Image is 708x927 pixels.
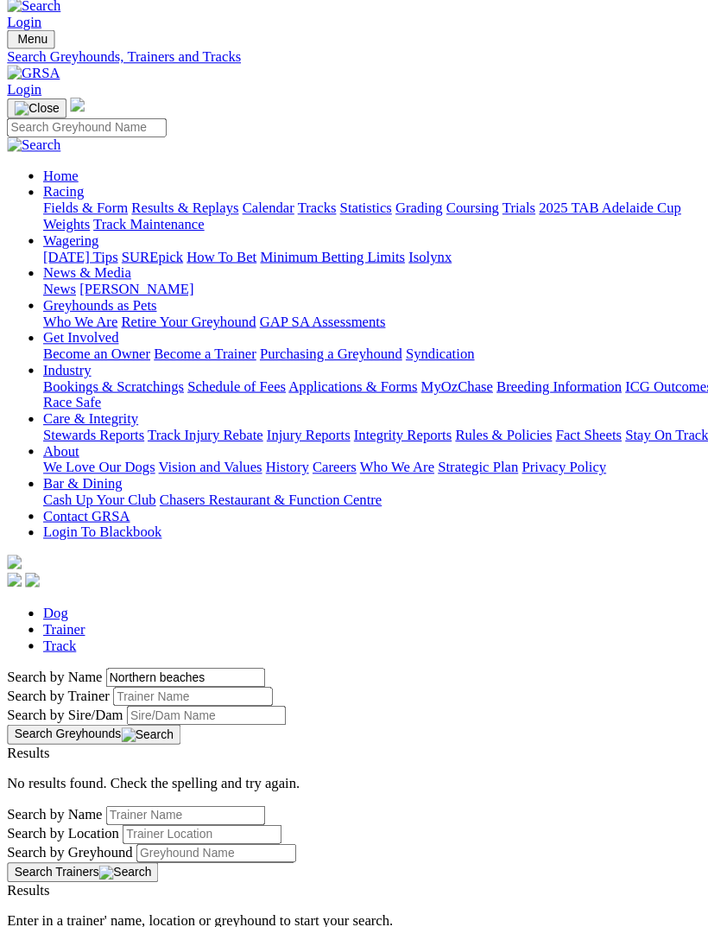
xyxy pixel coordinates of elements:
[7,122,64,141] button: Toggle navigation
[41,437,701,453] div: Care & Integrity
[180,266,247,281] a: How To Bet
[404,390,473,405] a: MyOzChase
[41,390,176,405] a: Bookings & Scratchings
[41,468,149,483] a: We Love Our Dogs
[41,313,150,327] a: Greyhounds as Pets
[256,437,336,452] a: Injury Reports
[117,819,270,837] input: Search by Trainer Location
[76,297,186,312] a: [PERSON_NAME]
[41,204,80,219] a: Racing
[41,359,701,375] div: Get Involved
[250,328,370,343] a: GAP SA Assessments
[41,437,138,452] a: Stewards Reports
[41,328,701,344] div: Greyhounds as Pets
[7,560,21,574] img: logo-grsa-white.png
[131,837,284,855] input: Search by Greyhound Name
[7,802,98,816] label: Search by Name
[117,726,167,740] img: Search
[41,375,87,390] a: Industry
[345,468,417,483] a: Who We Are
[41,344,114,359] a: Get Involved
[250,266,389,281] a: Minimum Betting Limits
[102,669,255,687] input: Search by Greyhound name
[90,235,196,250] a: Track Maintenance
[117,328,246,343] a: Retire Your Greyhound
[41,266,113,281] a: [DATE] Tips
[41,235,86,250] a: Weights
[326,219,376,234] a: Statistics
[41,406,97,421] a: Race Safe
[389,359,455,374] a: Syndication
[7,670,98,684] label: Search by Name
[41,188,75,203] a: Home
[102,801,255,819] input: Search by Trainer Name
[7,105,40,120] a: Login
[232,219,282,234] a: Calendar
[117,266,175,281] a: SUREpick
[534,437,597,452] a: Fact Sheets
[142,437,252,452] a: Track Injury Rebate
[41,297,701,313] div: News & Media
[148,359,246,374] a: Become a Trainer
[7,90,58,105] img: GRSA
[7,706,118,721] label: Search by Sire/Dam
[7,7,160,25] input: Search
[41,639,73,654] a: Track
[437,437,530,452] a: Rules & Policies
[482,219,514,234] a: Trials
[7,56,53,74] button: Toggle navigation
[14,124,57,138] img: Close
[41,328,113,343] a: Who We Are
[41,219,701,251] div: Racing
[41,359,144,374] a: Become an Owner
[600,390,683,405] a: ICG Outcomes
[41,297,73,312] a: News
[7,688,105,702] label: Search by Trainer
[7,159,59,175] img: Search
[41,515,124,530] a: Contact GRSA
[7,874,701,890] div: Results
[7,742,701,758] div: Results
[7,723,174,742] button: Search Greyhounds
[250,359,386,374] a: Purchasing a Greyhound
[41,422,133,436] a: Care & Integrity
[7,904,701,919] p: Enter in a trainer' name, location or greyhound to start your search.
[428,219,479,234] a: Coursing
[7,820,114,835] label: Search by Location
[109,687,262,705] input: Search by Trainer name
[41,282,126,296] a: News & Media
[67,121,81,135] img: logo-grsa-white.png
[286,219,323,234] a: Tracks
[41,390,701,422] div: Industry
[180,390,274,405] a: Schedule of Fees
[152,468,251,483] a: Vision and Values
[41,251,95,265] a: Wagering
[24,577,38,591] img: twitter.svg
[392,266,433,281] a: Isolynx
[7,577,21,591] img: facebook.svg
[41,468,701,484] div: About
[501,468,582,483] a: Privacy Policy
[122,705,275,723] input: Search by Sire/Dam name
[41,608,66,623] a: Dog
[41,530,155,545] a: Login To Blackbook
[17,59,46,72] span: Menu
[7,25,59,41] img: Search
[41,499,701,515] div: Bar & Dining
[380,219,425,234] a: Grading
[277,390,401,405] a: Applications & Forms
[300,468,342,483] a: Careers
[7,771,701,787] p: No results found. Check the spelling and try again.
[517,219,654,234] a: 2025 TAB Adelaide Cup
[41,499,149,514] a: Cash Up Your Club
[7,74,701,90] div: Search Greyhounds, Trainers and Tracks
[600,437,680,452] a: Stay On Track
[41,266,701,282] div: Wagering
[95,858,145,872] img: Search
[7,41,40,55] a: Login
[420,468,497,483] a: Strategic Plan
[339,437,433,452] a: Integrity Reports
[477,390,597,405] a: Breeding Information
[7,838,128,853] label: Search by Greyhound
[41,219,123,234] a: Fields & Form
